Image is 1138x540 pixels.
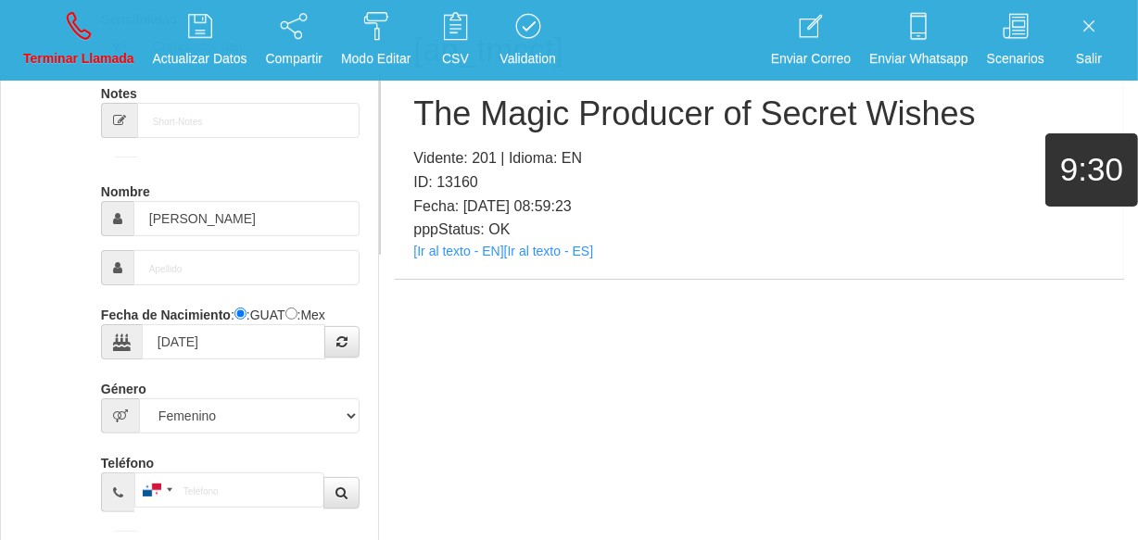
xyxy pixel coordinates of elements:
[413,218,1106,242] p: pppStatus: OK
[765,6,857,75] a: Enviar Correo
[413,146,1106,170] p: Vidente: 201 | Idioma: EN
[234,308,247,320] input: :Quechi GUAT
[137,103,360,138] input: Short-Notes
[499,48,555,69] p: Validation
[133,201,360,236] input: Nombre
[980,6,1051,75] a: Scenarios
[504,244,593,258] a: [Ir al texto - ES]
[493,6,562,75] a: Validation
[17,6,141,75] a: Terminar Llamada
[285,308,297,320] input: :Yuca-Mex
[413,170,1106,195] p: ID: 13160
[771,48,851,69] p: Enviar Correo
[133,250,360,285] input: Apellido
[146,6,254,75] a: Actualizar Datos
[423,6,487,75] a: CSV
[335,6,417,75] a: Modo Editar
[869,48,968,69] p: Enviar Whatsapp
[1045,152,1138,188] h1: 9:30
[101,447,154,472] label: Teléfono
[266,48,322,69] p: Compartir
[413,244,503,258] a: [Ir al texto - EN]
[153,48,247,69] p: Actualizar Datos
[101,373,146,398] label: Género
[134,472,324,508] input: Teléfono
[259,6,329,75] a: Compartir
[101,176,150,201] label: Nombre
[1056,6,1121,75] a: Salir
[1063,48,1115,69] p: Salir
[429,48,481,69] p: CSV
[101,78,137,103] label: Notes
[101,299,231,324] label: Fecha de Nacimiento
[413,95,1106,132] h2: The Magic Producer of Secret Wishes
[863,6,975,75] a: Enviar Whatsapp
[413,195,1106,219] p: Fecha: [DATE] 08:59:23
[341,48,411,69] p: Modo Editar
[101,299,360,359] div: : :GUAT :Mex
[987,48,1044,69] p: Scenarios
[135,473,178,507] div: Panama (Panamá): +507
[23,48,134,69] p: Terminar Llamada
